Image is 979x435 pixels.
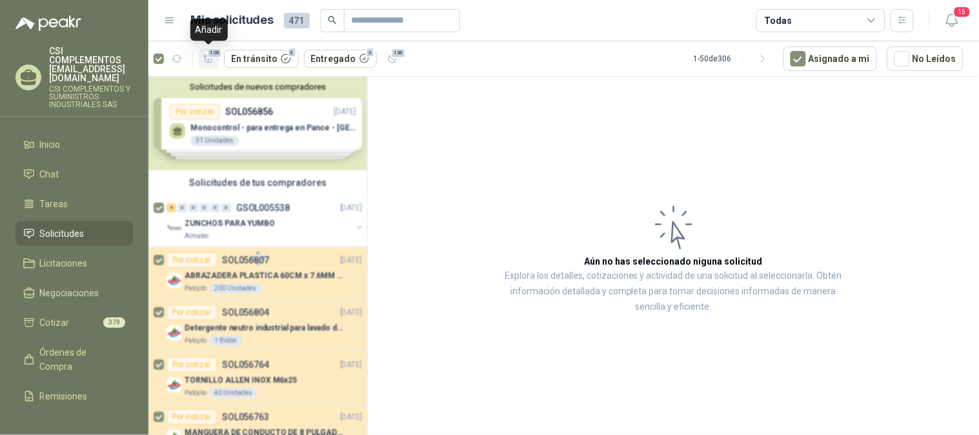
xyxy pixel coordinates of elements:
div: Añadir [190,19,228,41]
a: Licitaciones [15,251,133,276]
button: Asignado a mi [783,46,877,71]
div: Todas [765,14,792,28]
div: 1 - 50 de 306 [694,48,773,69]
span: Tareas [40,197,68,211]
span: Negociaciones [40,286,99,300]
p: CSI COMPLEMENTOS Y SUMINISTROS INDUSTRIALES SAS [49,85,133,108]
span: Cotizar [40,316,70,330]
button: 15 [940,9,964,32]
button: No Leídos [887,46,964,71]
p: CSI COMPLEMENTOS [EMAIL_ADDRESS][DOMAIN_NAME] [49,46,133,83]
p: Explora los detalles, cotizaciones y actividad de una solicitud al seleccionarla. Obtén informaci... [497,268,850,315]
a: Órdenes de Compra [15,340,133,379]
button: En tránsito3 [224,50,299,68]
span: Licitaciones [40,256,88,270]
a: Cotizar379 [15,310,133,335]
a: Remisiones [15,384,133,409]
button: 126 [198,48,219,69]
span: 126 [207,48,222,58]
span: 15 [953,6,971,18]
span: 3 [287,48,296,58]
span: Inicio [40,137,61,152]
h1: Mis solicitudes [191,11,274,30]
span: 3 [366,48,375,58]
a: Chat [15,162,133,187]
span: search [328,15,337,25]
button: 126 [382,48,403,69]
span: 126 [390,48,406,58]
a: Inicio [15,132,133,157]
span: 379 [103,318,125,328]
span: Órdenes de Compra [40,345,121,374]
img: Logo peakr [15,15,81,31]
a: Negociaciones [15,281,133,305]
h3: Aún no has seleccionado niguna solicitud [585,254,763,268]
span: Remisiones [40,389,88,403]
span: Chat [40,167,59,181]
a: Solicitudes [15,221,133,246]
span: 471 [284,13,310,28]
span: Solicitudes [40,227,85,241]
a: Tareas [15,192,133,216]
button: Entregado3 [304,50,378,68]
